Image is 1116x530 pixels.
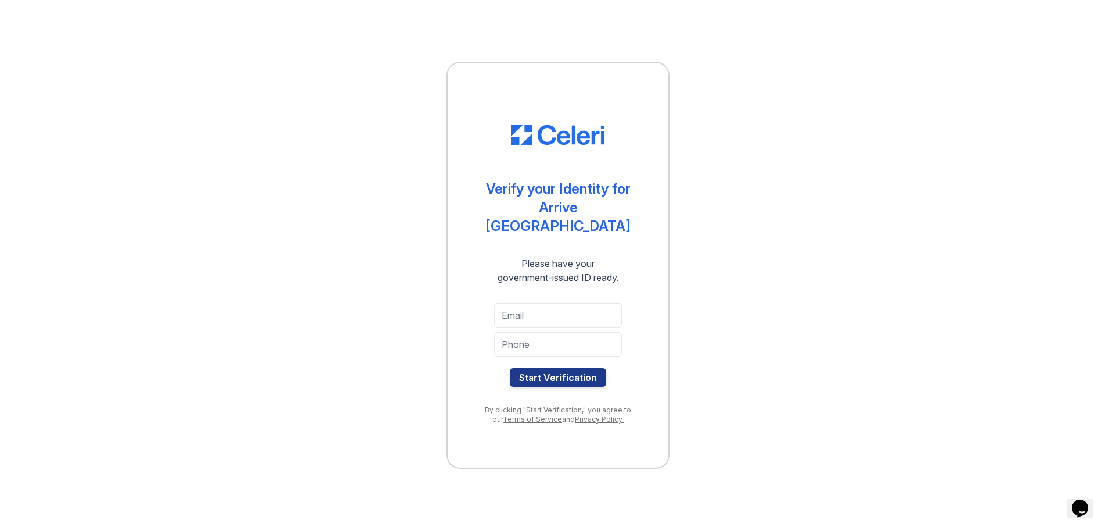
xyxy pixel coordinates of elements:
a: Privacy Policy. [575,415,624,424]
a: Terms of Service [503,415,562,424]
input: Phone [494,332,622,357]
div: Verify your Identity for Arrive [GEOGRAPHIC_DATA] [471,180,645,236]
div: By clicking "Start Verification," you agree to our and [471,405,645,424]
button: Start Verification [510,368,606,387]
img: CE_Logo_Blue-a8612792a0a2168367f1c8372b55b34899dd931a85d93a1a3d3e32e68fde9ad4.png [512,125,604,145]
div: Please have your government-issued ID ready. [477,257,640,284]
input: Email [494,303,622,328]
iframe: chat widget [1067,483,1104,518]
